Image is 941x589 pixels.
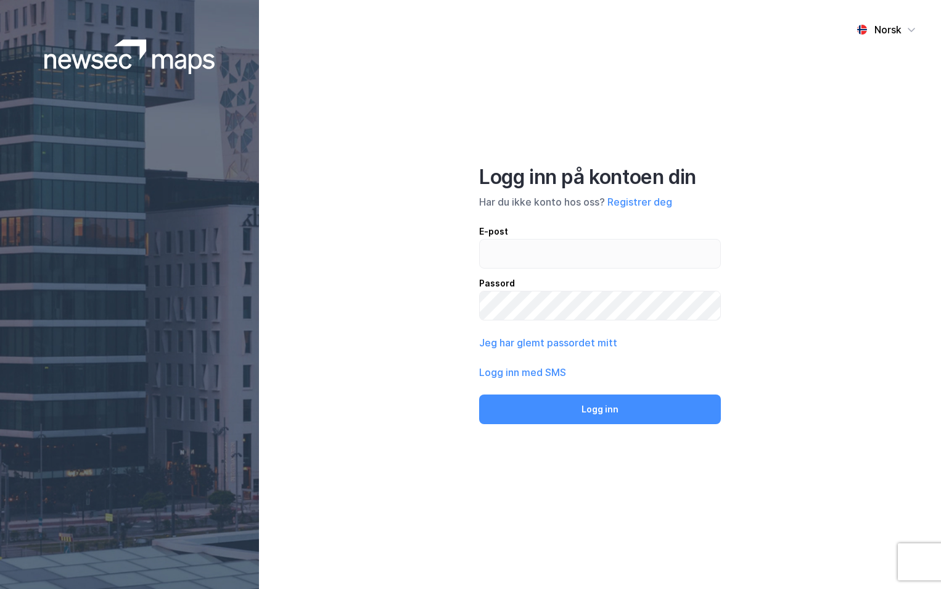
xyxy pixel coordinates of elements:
[479,276,721,291] div: Passord
[479,224,721,239] div: E-post
[479,335,617,350] button: Jeg har glemt passordet mitt
[874,22,902,37] div: Norsk
[479,395,721,424] button: Logg inn
[479,194,721,209] div: Har du ikke konto hos oss?
[44,40,215,74] img: logoWhite.bf58a803f64e89776f2b079ca2356427.svg
[479,365,566,380] button: Logg inn med SMS
[879,530,941,589] iframe: Chat Widget
[607,194,672,209] button: Registrer deg
[479,165,721,190] div: Logg inn på kontoen din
